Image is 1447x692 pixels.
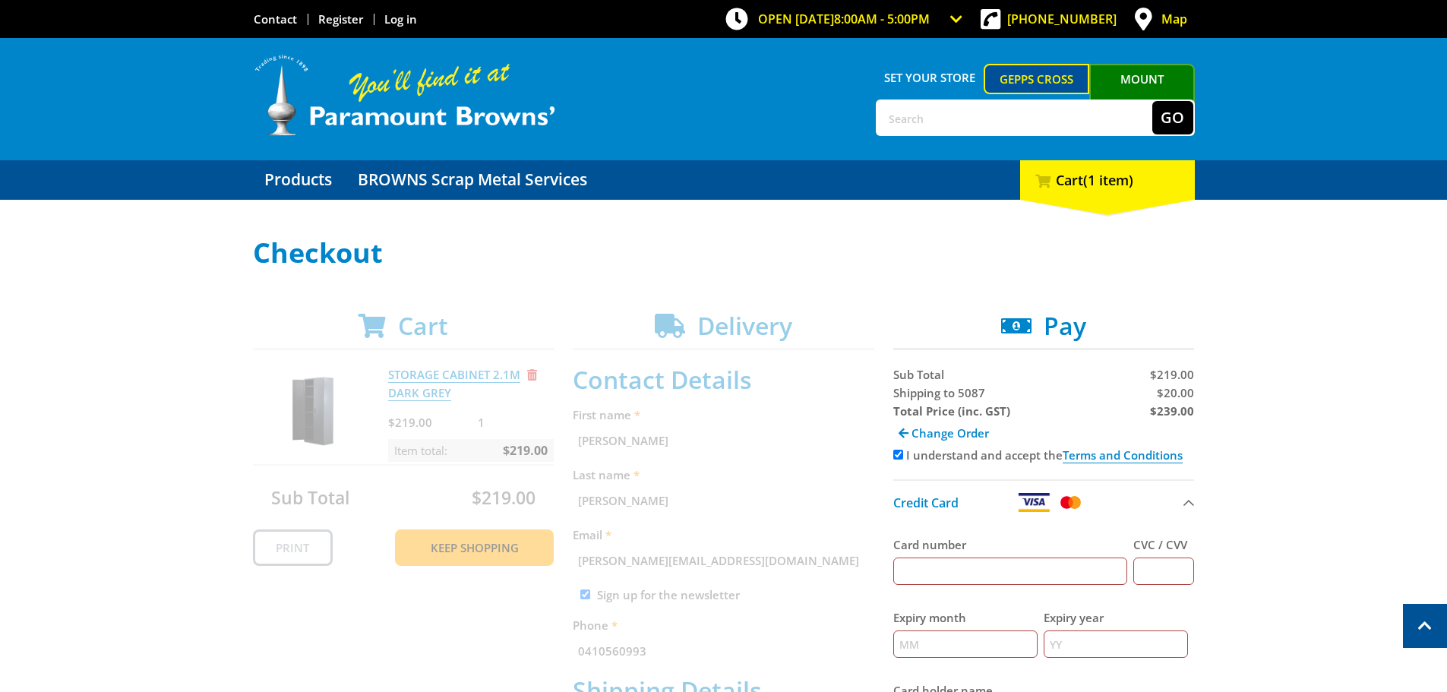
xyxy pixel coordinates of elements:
input: MM [893,630,1038,658]
span: Shipping to 5087 [893,385,985,400]
input: Please accept the terms and conditions. [893,450,903,460]
label: Expiry year [1044,608,1188,627]
label: I understand and accept the [906,447,1183,463]
span: Pay [1044,309,1086,342]
span: Set your store [876,64,984,91]
a: Go to the registration page [318,11,363,27]
a: Log in [384,11,417,27]
span: Sub Total [893,367,944,382]
a: Go to the Contact page [254,11,297,27]
span: OPEN [DATE] [758,11,930,27]
a: Mount [PERSON_NAME] [1089,64,1195,122]
span: Credit Card [893,495,959,511]
input: Search [877,101,1152,134]
img: Mastercard [1057,493,1084,512]
span: 8:00am - 5:00pm [834,11,930,27]
strong: $239.00 [1150,403,1194,419]
h1: Checkout [253,238,1195,268]
button: Go [1152,101,1193,134]
strong: Total Price (inc. GST) [893,403,1010,419]
span: $219.00 [1150,367,1194,382]
input: YY [1044,630,1188,658]
div: Cart [1020,160,1195,200]
span: $20.00 [1157,385,1194,400]
a: Change Order [893,420,994,446]
button: Credit Card [893,479,1195,524]
label: Card number [893,536,1128,554]
a: Gepps Cross [984,64,1089,94]
img: Paramount Browns' [253,53,557,137]
label: CVC / CVV [1133,536,1194,554]
img: Visa [1017,493,1050,512]
span: Change Order [911,425,989,441]
a: Go to the Products page [253,160,343,200]
a: Terms and Conditions [1063,447,1183,463]
a: Go to the BROWNS Scrap Metal Services page [346,160,599,200]
label: Expiry month [893,608,1038,627]
span: (1 item) [1083,171,1133,189]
